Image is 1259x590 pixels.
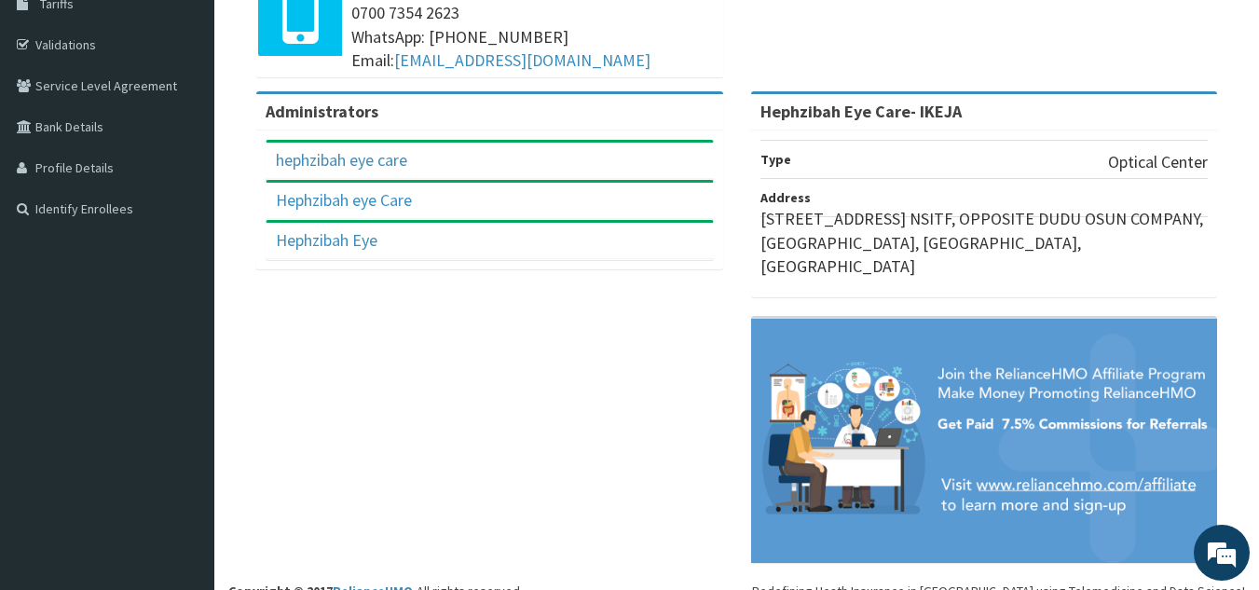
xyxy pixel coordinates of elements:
b: Address [760,189,811,206]
strong: Hephzibah Eye Care- IKEJA [760,101,962,122]
img: provider-team-banner.png [751,319,1218,563]
a: [EMAIL_ADDRESS][DOMAIN_NAME] [394,49,650,71]
a: hephzibah eye care [276,149,407,171]
div: Chat with us now [97,104,313,129]
span: 0700 7354 2623 WhatsApp: [PHONE_NUMBER] Email: [351,1,714,73]
b: Administrators [266,101,378,122]
a: Hephzibah eye Care [276,189,412,211]
div: Minimize live chat window [306,9,350,54]
p: [STREET_ADDRESS] NSITF, OPPOSITE DUDU OSUN COMPANY, [GEOGRAPHIC_DATA], [GEOGRAPHIC_DATA], [GEOGRA... [760,207,1209,279]
a: Hephzibah Eye [276,229,377,251]
b: Type [760,151,791,168]
img: d_794563401_company_1708531726252_794563401 [34,93,75,140]
textarea: Type your message and hit 'Enter' [9,392,355,458]
p: Optical Center [1108,150,1208,174]
span: We're online! [108,176,257,364]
